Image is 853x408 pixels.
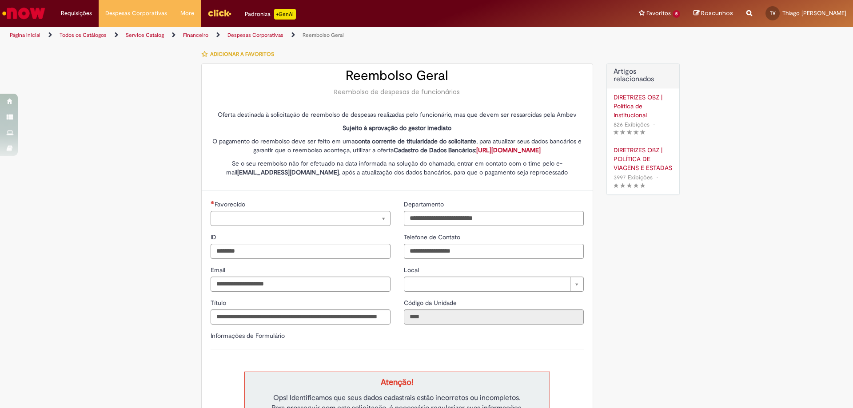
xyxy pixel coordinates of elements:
[673,10,680,18] span: 5
[404,277,584,292] a: Limpar campo Local
[211,277,391,292] input: Email
[651,119,657,131] span: •
[273,393,521,402] span: Ops! Identificamos que seus dados cadastrais estão incorretos ou incompletos.
[1,4,47,22] img: ServiceNow
[404,211,584,226] input: Departamento
[126,32,164,39] a: Service Catalog
[211,137,584,154] p: O pagamento do reembolso deve ser feito em uma , para atualizar seus dados bancários e garantir q...
[394,146,541,154] strong: Cadastro de Dados Bancários:
[404,244,584,259] input: Telefone de Contato
[381,377,413,388] strong: Atenção!
[207,6,231,20] img: click_logo_yellow_360x200.png
[614,121,650,128] span: 826 Exibições
[211,332,285,340] label: Informações de Formulário
[303,32,344,39] a: Reembolso Geral
[211,211,391,226] a: Limpar campo Favorecido
[476,146,541,154] a: [URL][DOMAIN_NAME]
[180,9,194,18] span: More
[211,309,391,325] input: Título
[274,9,296,20] p: +GenAi
[105,9,167,18] span: Despesas Corporativas
[614,93,673,119] a: DIRETRIZES OBZ | Política de Institucional
[404,298,458,307] label: Somente leitura - Código da Unidade
[694,9,733,18] a: Rascunhos
[614,146,673,172] a: DIRETRIZES OBZ | POLÍTICA DE VIAGENS E ESTADAS
[60,32,107,39] a: Todos os Catálogos
[782,9,846,17] span: Thiago [PERSON_NAME]
[343,124,451,132] strong: Sujeito à aprovação do gestor imediato
[211,68,584,83] h2: Reembolso Geral
[215,200,247,208] span: Necessários - Favorecido
[614,68,673,83] h3: Artigos relacionados
[201,45,279,63] button: Adicionar a Favoritos
[245,9,296,20] div: Padroniza
[646,9,671,18] span: Favoritos
[210,51,274,58] span: Adicionar a Favoritos
[211,201,215,204] span: Necessários
[701,9,733,17] span: Rascunhos
[614,174,653,181] span: 3997 Exibições
[211,299,228,307] span: Título
[61,9,92,18] span: Requisições
[404,309,584,325] input: Código da Unidade
[355,137,476,145] strong: conta corrente de titularidade do solicitante
[404,200,446,208] span: Departamento
[770,10,776,16] span: TV
[211,233,218,241] span: ID
[404,266,421,274] span: Local
[237,168,339,176] strong: [EMAIL_ADDRESS][DOMAIN_NAME]
[654,171,660,183] span: •
[183,32,208,39] a: Financeiro
[211,87,584,96] div: Reembolso de despesas de funcionários
[7,27,562,44] ul: Trilhas de página
[227,32,283,39] a: Despesas Corporativas
[211,110,584,119] p: Oferta destinada à solicitação de reembolso de despesas realizadas pelo funcionário, mas que deve...
[211,266,227,274] span: Email
[211,244,391,259] input: ID
[404,233,462,241] span: Telefone de Contato
[211,159,584,177] p: Se o seu reembolso não for efetuado na data informada na solução do chamado, entrar em contato co...
[10,32,40,39] a: Página inicial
